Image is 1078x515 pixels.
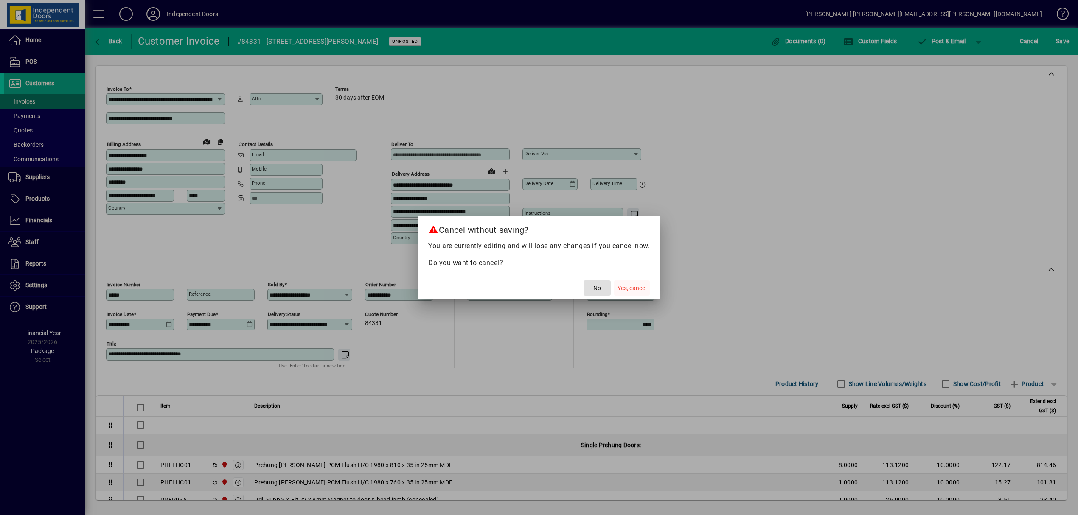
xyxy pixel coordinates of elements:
[428,258,650,268] p: Do you want to cancel?
[618,284,646,293] span: Yes, cancel
[418,216,660,241] h2: Cancel without saving?
[593,284,601,293] span: No
[614,280,650,296] button: Yes, cancel
[584,280,611,296] button: No
[428,241,650,251] p: You are currently editing and will lose any changes if you cancel now.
